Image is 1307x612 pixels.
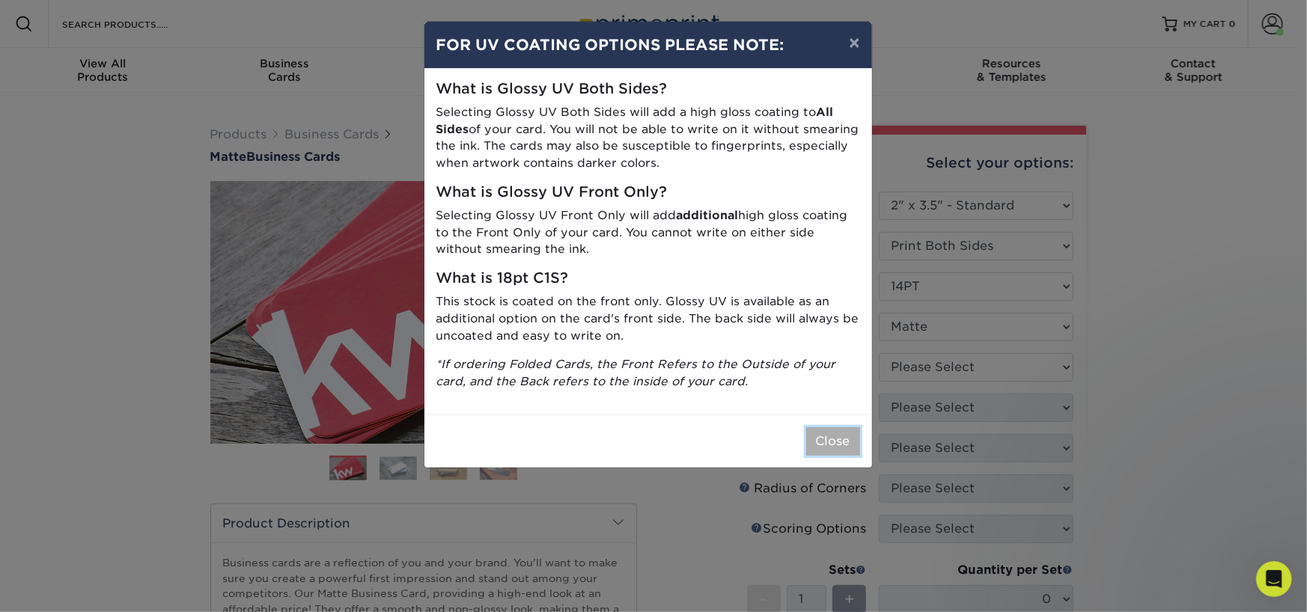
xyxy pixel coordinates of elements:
h5: What is Glossy UV Front Only? [436,184,860,201]
strong: All Sides [436,105,834,136]
button: Close [806,427,860,456]
h5: What is Glossy UV Both Sides? [436,81,860,98]
iframe: Intercom live chat [1256,561,1292,597]
h4: FOR UV COATING OPTIONS PLEASE NOTE: [436,34,860,56]
h5: What is 18pt C1S? [436,270,860,287]
i: *If ordering Folded Cards, the Front Refers to the Outside of your card, and the Back refers to t... [436,357,836,388]
p: Selecting Glossy UV Front Only will add high gloss coating to the Front Only of your card. You ca... [436,207,860,258]
p: Selecting Glossy UV Both Sides will add a high gloss coating to of your card. You will not be abl... [436,104,860,172]
button: × [837,22,871,64]
strong: additional [677,208,739,222]
p: This stock is coated on the front only. Glossy UV is available as an additional option on the car... [436,293,860,344]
